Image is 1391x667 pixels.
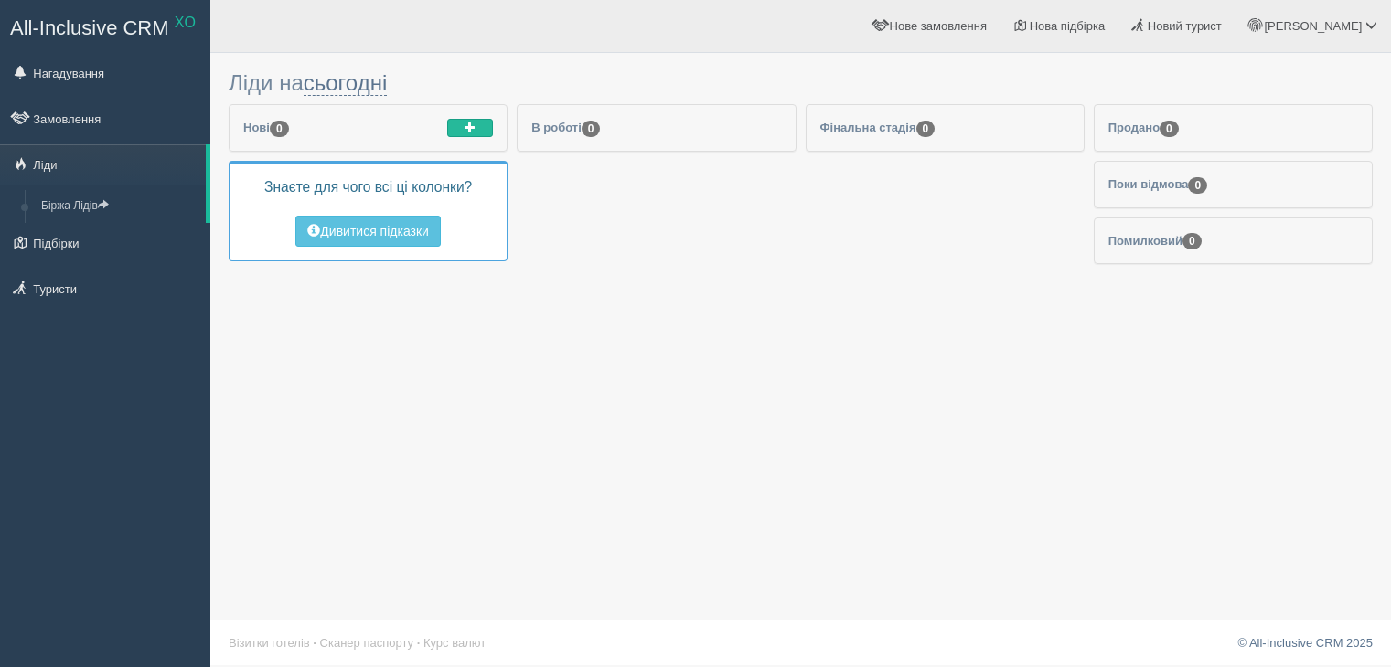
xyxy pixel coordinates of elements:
[1,1,209,51] a: All-Inclusive CRM XO
[820,121,936,134] span: Фінальна стадія
[1160,121,1179,137] span: 0
[916,121,936,137] span: 0
[1237,636,1373,650] a: © All-Inclusive CRM 2025
[890,19,987,33] span: Нове замовлення
[1108,177,1207,191] span: Поки відмова
[33,190,206,223] a: Біржа Лідів
[313,636,316,650] span: ·
[1030,19,1106,33] span: Нова підбірка
[1108,234,1202,248] span: Помилковий
[270,121,289,137] span: 0
[531,121,600,134] span: В роботі
[1108,121,1179,134] span: Продано
[1148,19,1222,33] span: Новий турист
[1182,233,1202,249] span: 0
[175,15,196,30] sup: XO
[229,71,1373,95] h3: Ліди на
[229,636,310,650] a: Візитки готелів
[582,121,601,137] span: 0
[264,179,472,195] span: Знаєте для чого всі ці колонки?
[1264,19,1362,33] span: [PERSON_NAME]
[304,70,388,96] a: сьогодні
[10,16,169,39] span: All-Inclusive CRM
[1188,177,1207,194] span: 0
[320,636,413,650] a: Сканер паспорту
[417,636,421,650] span: ·
[243,121,289,134] span: Нові
[423,636,486,650] a: Курс валют
[295,216,441,247] button: Дивитися підказки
